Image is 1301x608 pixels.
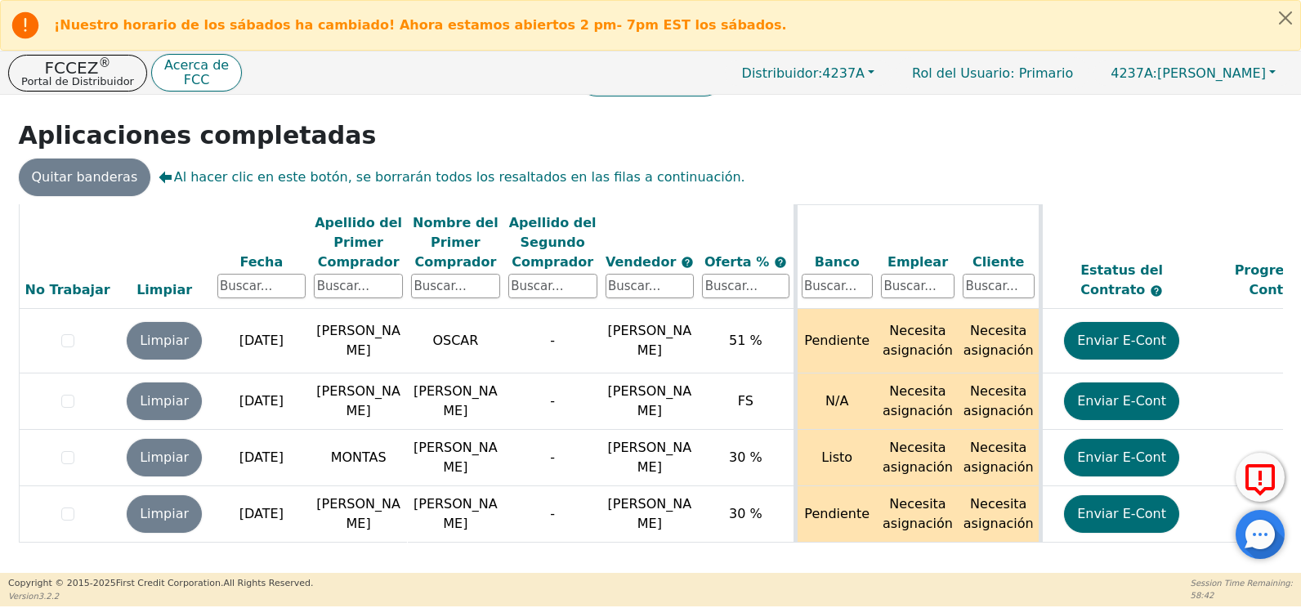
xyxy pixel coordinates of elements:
[407,309,504,373] td: OSCAR
[508,274,597,298] input: Buscar...
[1080,262,1163,297] span: Estatus del Contrato
[1191,577,1293,589] p: Session Time Remaining:
[702,274,789,298] input: Buscar...
[959,373,1040,430] td: Necesita asignación
[608,323,692,358] span: [PERSON_NAME]
[213,430,311,486] td: [DATE]
[127,382,202,420] button: Limpiar
[217,274,306,298] input: Buscar...
[127,322,202,360] button: Limpiar
[407,486,504,543] td: [PERSON_NAME]
[795,430,877,486] td: Listo
[127,495,202,533] button: Limpiar
[795,373,877,430] td: N/A
[729,506,762,521] span: 30 %
[127,439,202,476] button: Limpiar
[795,486,877,543] td: Pendiente
[1064,382,1179,420] button: Enviar E-Cont
[729,333,762,348] span: 51 %
[8,577,313,591] p: Copyright © 2015- 2025 First Credit Corporation.
[217,253,306,272] div: Fecha
[1236,453,1285,502] button: Reportar Error a FCC
[912,65,1014,81] span: Rol del Usuario :
[213,486,311,543] td: [DATE]
[19,159,151,196] button: Quitar banderas
[310,430,407,486] td: MONTAS
[1064,495,1179,533] button: Enviar E-Cont
[1093,60,1293,86] button: 4237A:[PERSON_NAME]
[1064,439,1179,476] button: Enviar E-Cont
[504,486,601,543] td: -
[19,121,377,150] strong: Aplicaciones completadas
[1191,589,1293,601] p: 58:42
[729,449,762,465] span: 30 %
[802,253,874,272] div: Banco
[795,309,877,373] td: Pendiente
[877,486,959,543] td: Necesita asignación
[508,213,597,272] div: Apellido del Segundo Comprador
[896,57,1089,89] p: Primario
[1111,65,1266,81] span: [PERSON_NAME]
[314,213,403,272] div: Apellido del Primer Comprador
[959,430,1040,486] td: Necesita asignación
[877,430,959,486] td: Necesita asignación
[504,373,601,430] td: -
[877,373,959,430] td: Necesita asignación
[24,280,112,300] div: No Trabajar
[164,74,229,87] p: FCC
[54,17,787,33] b: ¡Nuestro horario de los sábados ha cambiado! Ahora estamos abiertos 2 pm- 7pm EST los sábados.
[98,56,110,70] sup: ®
[21,60,134,76] p: FCCEZ
[407,430,504,486] td: [PERSON_NAME]
[407,373,504,430] td: [PERSON_NAME]
[504,430,601,486] td: -
[223,578,313,588] span: All Rights Reserved.
[314,274,403,298] input: Buscar...
[504,309,601,373] td: -
[725,60,892,86] button: Distribuidor:4237A
[213,309,311,373] td: [DATE]
[959,486,1040,543] td: Necesita asignación
[606,254,681,270] span: Vendedor
[1111,65,1157,81] span: 4237A:
[1064,322,1179,360] button: Enviar E-Cont
[310,373,407,430] td: [PERSON_NAME]
[877,309,959,373] td: Necesita asignación
[120,280,209,300] div: Limpiar
[8,55,147,92] button: FCCEZ®Portal de Distribuidor
[959,309,1040,373] td: Necesita asignación
[881,253,955,272] div: Emplear
[738,393,753,409] span: FS
[21,76,134,87] p: Portal de Distribuidor
[704,254,774,270] span: Oferta %
[151,54,242,92] button: Acerca deFCC
[608,383,692,418] span: [PERSON_NAME]
[213,373,311,430] td: [DATE]
[881,274,955,298] input: Buscar...
[310,309,407,373] td: [PERSON_NAME]
[310,486,407,543] td: [PERSON_NAME]
[742,65,823,81] span: Distribuidor:
[1271,1,1300,34] button: Close alert
[606,274,695,298] input: Buscar...
[802,274,874,298] input: Buscar...
[411,274,500,298] input: Buscar...
[896,57,1089,89] a: Rol del Usuario: Primario
[742,65,865,81] span: 4237A
[963,274,1035,298] input: Buscar...
[159,168,744,187] span: Al hacer clic en este botón, se borrarán todos los resaltados en las filas a continuación.
[411,213,500,272] div: Nombre del Primer Comprador
[608,440,692,475] span: [PERSON_NAME]
[963,253,1035,272] div: Cliente
[164,59,229,72] p: Acerca de
[8,590,313,602] p: Version 3.2.2
[608,496,692,531] span: [PERSON_NAME]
